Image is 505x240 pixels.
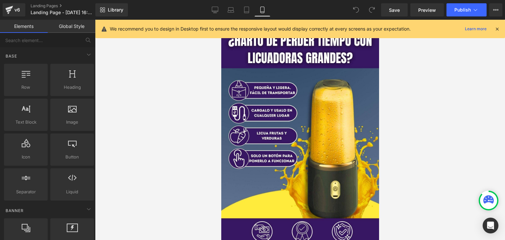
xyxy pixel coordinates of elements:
button: More [489,3,502,16]
a: Global Style [48,20,95,33]
span: Row [6,84,46,91]
span: Icon [6,154,46,160]
span: Button [52,154,92,160]
a: Tablet [239,3,254,16]
span: Liquid [52,188,92,195]
a: Mobile [254,3,270,16]
span: Library [108,7,123,13]
a: Laptop [223,3,239,16]
span: Heading [52,84,92,91]
span: Banner [5,207,24,214]
span: Text Block [6,119,46,126]
div: Open Intercom Messenger [483,218,498,233]
span: Base [5,53,18,59]
a: Preview [410,3,444,16]
span: Landing Page - [DATE] 16:09:31 [31,10,94,15]
div: v6 [13,6,21,14]
button: Redo [365,3,378,16]
a: Learn more [462,25,489,33]
a: Landing Pages [31,3,106,9]
span: Separator [6,188,46,195]
p: We recommend you to design in Desktop first to ensure the responsive layout would display correct... [110,25,411,33]
a: Desktop [207,3,223,16]
button: Publish [446,3,487,16]
a: New Library [95,3,128,16]
span: Save [389,7,400,13]
a: v6 [3,3,25,16]
span: Preview [418,7,436,13]
span: Publish [454,7,471,12]
span: Image [52,119,92,126]
button: Undo [349,3,363,16]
